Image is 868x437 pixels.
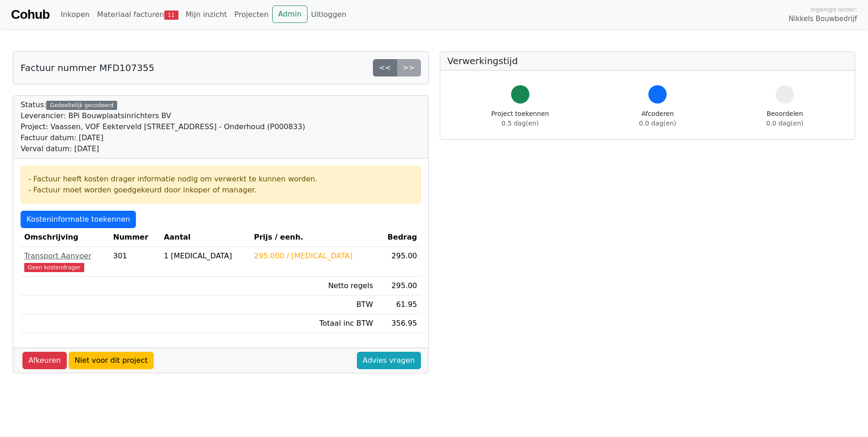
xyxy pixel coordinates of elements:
span: 0.0 dag(en) [639,120,676,127]
td: Totaal inc BTW [250,314,377,333]
a: Niet voor dit project [69,352,154,369]
div: Afcoderen [639,109,676,128]
span: Geen kostendrager [24,263,84,272]
td: 301 [109,247,160,277]
th: Nummer [109,228,160,247]
a: << [373,59,397,76]
th: Omschrijving [21,228,109,247]
span: 11 [164,11,178,20]
a: Advies vragen [357,352,421,369]
a: Kosteninformatie toekennen [21,211,136,228]
th: Aantal [160,228,250,247]
a: Materiaal facturen11 [93,5,182,24]
td: 61.95 [377,295,421,314]
span: 0.0 dag(en) [766,120,803,127]
a: Admin [272,5,307,23]
td: 356.95 [377,314,421,333]
div: Project toekennen [491,109,549,128]
a: Cohub [11,4,49,26]
div: Verval datum: [DATE] [21,143,305,154]
div: 295.000 / [MEDICAL_DATA] [254,251,373,262]
div: Leverancier: BPi Bouwplaatsinrichters BV [21,110,305,121]
a: Transport AanvoerGeen kostendrager [24,251,106,273]
a: Uitloggen [307,5,350,24]
a: Afkeuren [22,352,67,369]
div: Project: Vaassen, VOF Eekterveld [STREET_ADDRESS] - Onderhoud (P000833) [21,121,305,132]
h5: Verwerkingstijd [447,55,848,66]
th: Bedrag [377,228,421,247]
td: BTW [250,295,377,314]
div: - Factuur heeft kosten drager informatie nodig om verwerkt te kunnen worden. [28,174,413,185]
td: 295.00 [377,247,421,277]
span: Ingelogd onder: [810,5,857,14]
th: Prijs / eenh. [250,228,377,247]
div: Status: [21,99,305,154]
div: Transport Aanvoer [24,251,106,262]
td: 295.00 [377,277,421,295]
td: Netto regels [250,277,377,295]
div: Gedeeltelijk gecodeerd [46,101,117,110]
div: 1 [MEDICAL_DATA] [164,251,247,262]
a: Inkopen [57,5,93,24]
a: Mijn inzicht [182,5,231,24]
span: Nikkels Bouwbedrijf [789,14,857,24]
a: Projecten [231,5,272,24]
div: - Factuur moet worden goedgekeurd door inkoper of manager. [28,185,413,196]
h5: Factuur nummer MFD107355 [21,62,154,73]
span: 0.5 dag(en) [501,120,539,127]
div: Factuur datum: [DATE] [21,132,305,143]
div: Beoordelen [766,109,803,128]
